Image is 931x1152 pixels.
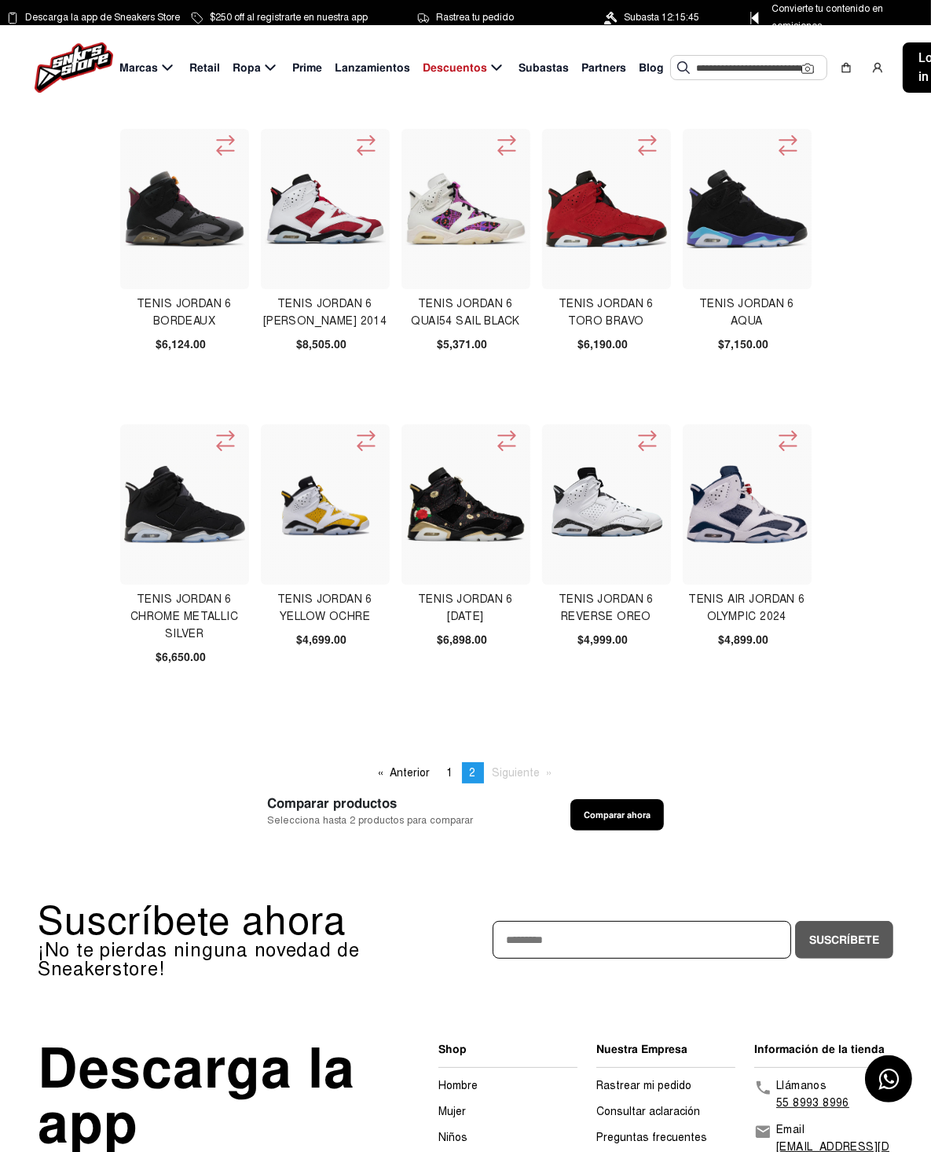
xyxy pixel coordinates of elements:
a: Llámanos55 8993 8996 [754,1077,893,1112]
span: Siguiente [493,766,541,780]
h4: Tenis Jordan 6 Aqua [683,295,811,330]
img: Tenis Jordan 6 Bordeaux [124,149,245,270]
img: logo [35,42,113,93]
button: Comparar ahora [570,799,664,831]
li: Shop [438,1041,577,1058]
a: 55 8993 8996 [776,1096,849,1110]
li: Información de la tienda [754,1041,893,1058]
span: $7,150.00 [718,336,768,353]
img: Tenis Jordan 6 Toro Bravo [546,171,667,248]
p: Llámanos [776,1077,849,1095]
img: TENIS JORDAN 6 YELLOW OCHRE [265,471,386,539]
span: $5,371.00 [437,336,487,353]
p: Email [776,1121,893,1139]
span: Rastrea tu pedido [437,9,515,26]
a: Niños [438,1131,467,1144]
span: $250 off al registrarte en nuestra app [211,9,368,26]
img: user [871,61,884,74]
span: Blog [639,60,664,76]
span: $6,650.00 [156,649,206,666]
span: Selecciona hasta 2 productos para comparar [267,813,473,828]
h4: TENIS JORDAN 6 YELLOW OCHRE [261,591,389,626]
button: Suscríbete [795,921,893,959]
a: Hombre [438,1079,478,1092]
img: Buscar [677,61,690,74]
span: Descarga la app de Sneakers Store [26,9,181,26]
span: $6,124.00 [156,336,206,353]
h4: Tenis Jordan 6 [DATE] [401,591,530,626]
h4: TENIS JORDAN 6 REVERSE OREO [542,591,670,626]
p: Suscríbete ahora [38,901,466,941]
span: Prime [292,60,322,76]
h4: Tenis Jordan 6 Chrome Metallic Silver [120,591,248,643]
h4: Tenis Jordan 6 Quai54 Sail Black [401,295,530,330]
h4: TENIS AIR JORDAN 6 OLYMPIC 2024 [683,591,811,626]
span: 1 [447,766,453,780]
span: $8,505.00 [296,336,346,353]
img: TENIS JORDAN 6 REVERSE OREO [546,444,667,565]
ul: Pagination [371,762,561,783]
a: Consultar aclaración [596,1105,700,1118]
span: Comparar productos [267,794,473,813]
span: $4,899.00 [718,632,768,648]
img: Tenis Jordan 6 Chrome Metallic Silver [124,466,245,543]
li: Nuestra Empresa [596,1041,735,1058]
span: Marcas [119,60,158,76]
span: $6,898.00 [437,632,487,648]
span: Partners [581,60,626,76]
img: Cámara [801,62,814,75]
span: $6,190.00 [577,336,628,353]
span: Descuentos [423,60,487,76]
span: Subasta 12:15:45 [624,9,699,26]
a: Anterior page [371,762,438,783]
span: $4,999.00 [577,632,628,648]
span: $4,699.00 [296,632,346,648]
span: 2 [470,766,476,780]
img: Tenis Jordan 6 Carmine 2014 [265,149,386,270]
span: Lanzamientos [335,60,410,76]
a: Preguntas frecuentes [596,1131,707,1144]
h4: Tenis Jordan 6 [PERSON_NAME] 2014 [261,295,389,330]
img: TENIS AIR JORDAN 6 OLYMPIC 2024 [687,444,808,565]
p: ¡No te pierdas ninguna novedad de Sneakerstore! [38,941,466,978]
span: Subastas [519,60,569,76]
img: Tenis Jordan 6 Chinese New Year 2018 [405,444,526,565]
img: Tenis Jordan 6 Quai54 Sail Black [405,149,526,270]
img: shopping [840,61,852,74]
h4: Tenis Jordan 6 Toro Bravo [542,295,670,330]
a: Mujer [438,1105,466,1118]
img: Control Point Icon [745,12,764,24]
img: Tenis Jordan 6 Aqua [687,170,808,248]
a: Rastrear mi pedido [596,1079,691,1092]
h4: Tenis Jordan 6 Bordeaux [120,295,248,330]
span: Ropa [233,60,261,76]
span: Retail [189,60,220,76]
